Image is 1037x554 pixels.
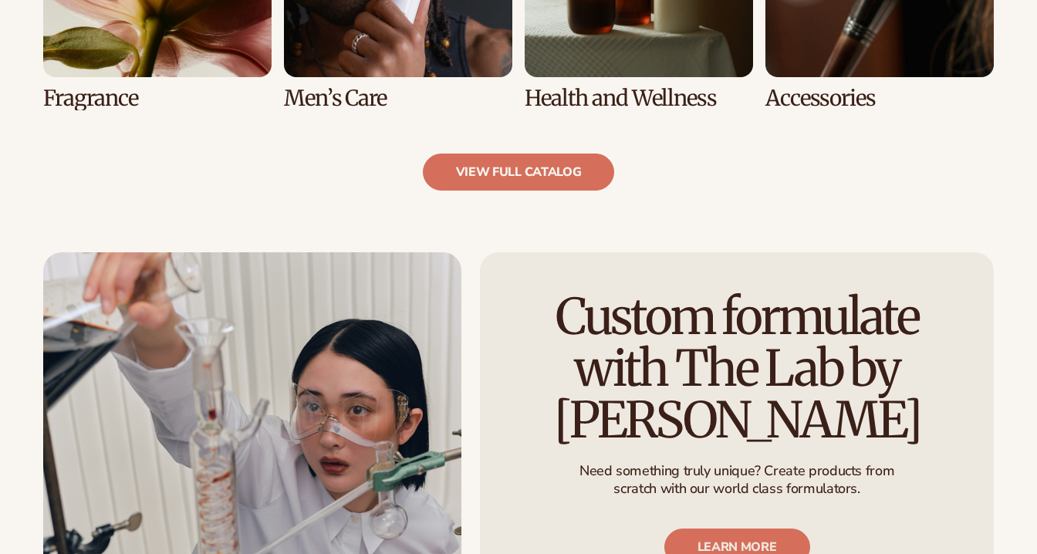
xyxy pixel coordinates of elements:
p: Need something truly unique? Create products from [579,462,894,480]
a: view full catalog [423,154,615,191]
p: scratch with our world class formulators. [579,480,894,498]
h2: Custom formulate with The Lab by [PERSON_NAME] [523,291,951,447]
